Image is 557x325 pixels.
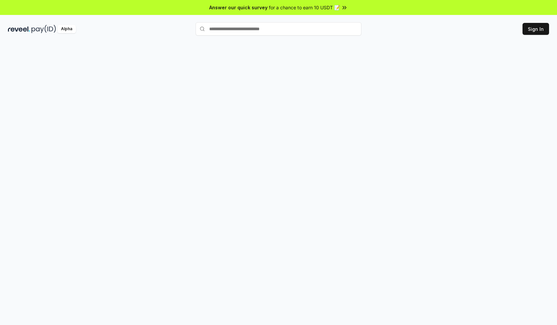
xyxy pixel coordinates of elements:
[57,25,76,33] div: Alpha
[8,25,30,33] img: reveel_dark
[209,4,268,11] span: Answer our quick survey
[269,4,340,11] span: for a chance to earn 10 USDT 📝
[523,23,549,35] button: Sign In
[31,25,56,33] img: pay_id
